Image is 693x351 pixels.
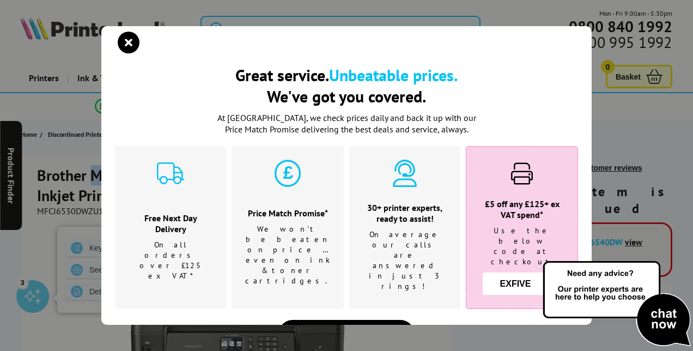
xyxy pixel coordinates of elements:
img: delivery-cyan.svg [157,160,184,187]
h2: Great service. We've got you covered. [115,64,578,107]
h3: £5 off any £125+ ex VAT spend* [480,198,564,220]
p: On all orders over £125 ex VAT* [129,240,212,281]
p: We won't be beaten on price …even on ink & toner cartridges. [245,224,330,286]
p: On average our calls are answered in just 3 rings! [363,229,447,292]
img: Open Live Chat window [540,259,693,349]
h3: 30+ printer experts, ready to assist! [363,202,447,224]
p: Use the below code at checkout [480,226,564,267]
h3: Free Next Day Delivery [129,213,212,234]
img: expert-cyan.svg [391,160,418,187]
div: Continue Shopping [278,320,415,348]
p: At [GEOGRAPHIC_DATA], we check prices daily and back it up with our Price Match Promise deliverin... [210,112,483,135]
h3: Price Match Promise* [245,208,330,219]
button: close modal [120,34,137,51]
b: Unbeatable prices. [329,64,458,86]
img: price-promise-cyan.svg [274,160,301,187]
